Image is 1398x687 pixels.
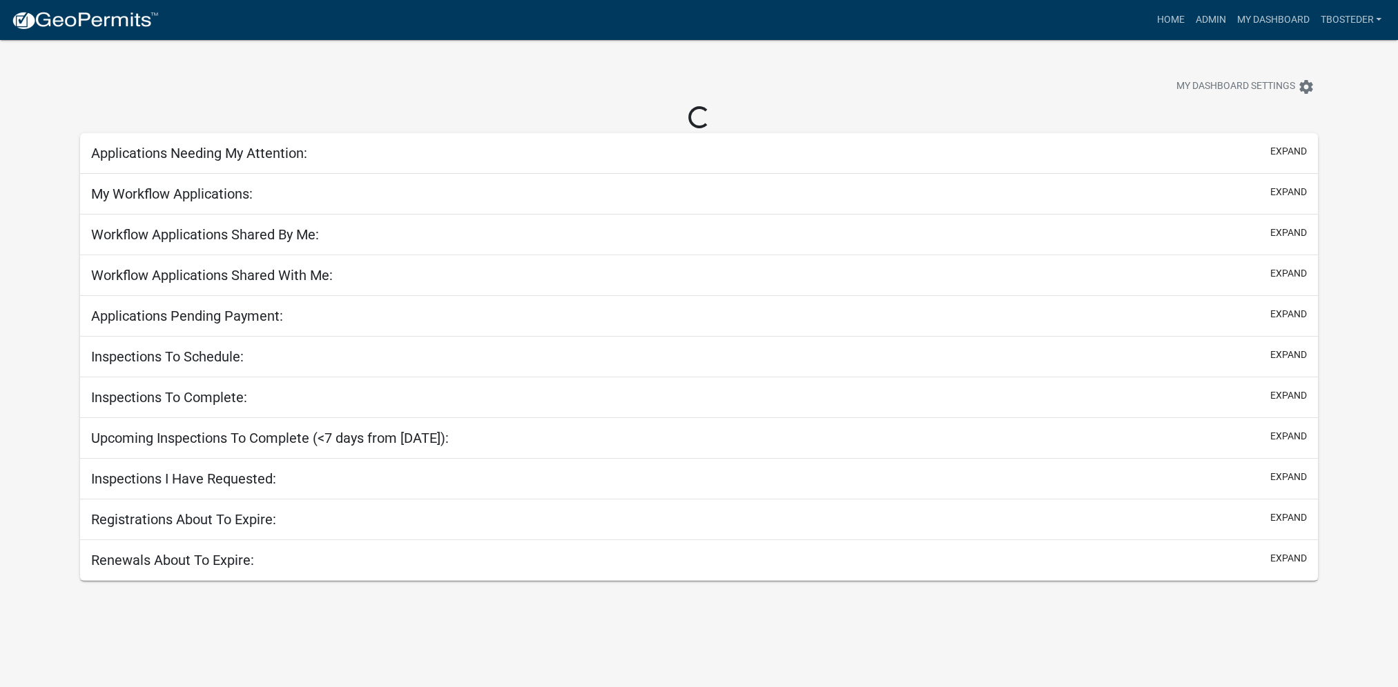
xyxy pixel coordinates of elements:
a: My Dashboard [1231,7,1314,33]
h5: Upcoming Inspections To Complete (<7 days from [DATE]): [91,430,449,446]
a: Admin [1190,7,1231,33]
h5: Applications Pending Payment: [91,308,283,324]
button: expand [1270,226,1307,240]
button: expand [1270,266,1307,281]
h5: Workflow Applications Shared By Me: [91,226,319,243]
button: expand [1270,470,1307,484]
button: expand [1270,185,1307,199]
h5: My Workflow Applications: [91,186,253,202]
button: expand [1270,348,1307,362]
h5: Registrations About To Expire: [91,511,276,528]
h5: Inspections To Complete: [91,389,247,406]
button: expand [1270,551,1307,566]
h5: Workflow Applications Shared With Me: [91,267,333,283]
a: Home [1151,7,1190,33]
button: expand [1270,429,1307,444]
button: expand [1270,307,1307,321]
h5: Inspections I Have Requested: [91,470,276,487]
a: tbosteder [1314,7,1387,33]
h5: Renewals About To Expire: [91,552,254,568]
button: expand [1270,388,1307,403]
h5: Applications Needing My Attention: [91,145,307,161]
i: settings [1298,79,1314,95]
button: My Dashboard Settingssettings [1165,73,1326,100]
button: expand [1270,510,1307,525]
span: My Dashboard Settings [1176,79,1295,95]
h5: Inspections To Schedule: [91,348,244,365]
button: expand [1270,144,1307,159]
